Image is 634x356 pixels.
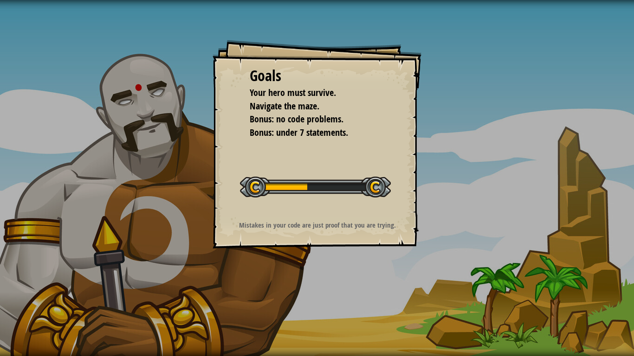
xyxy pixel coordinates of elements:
[250,113,343,125] span: Bonus: no code problems.
[239,220,396,230] strong: Mistakes in your code are just proof that you are trying.
[238,100,382,113] li: Navigate the maze.
[238,126,382,140] li: Bonus: under 7 statements.
[250,100,319,112] span: Navigate the maze.
[238,86,382,100] li: Your hero must survive.
[250,86,336,99] span: Your hero must survive.
[238,113,382,126] li: Bonus: no code problems.
[250,126,348,139] span: Bonus: under 7 statements.
[250,65,384,87] div: Goals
